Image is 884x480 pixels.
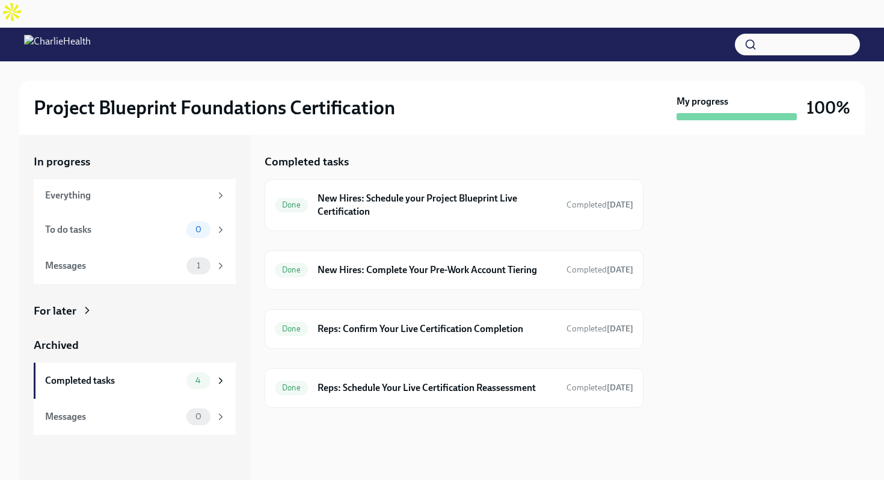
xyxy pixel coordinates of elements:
[188,412,209,421] span: 0
[34,248,236,284] a: Messages1
[318,192,557,218] h6: New Hires: Schedule your Project Blueprint Live Certification
[566,323,633,334] span: October 13th, 2025 15:42
[566,382,633,393] span: October 13th, 2025 15:41
[607,324,633,334] strong: [DATE]
[318,263,557,277] h6: New Hires: Complete Your Pre-Work Account Tiering
[806,97,850,118] h3: 100%
[189,261,207,270] span: 1
[607,200,633,210] strong: [DATE]
[566,324,633,334] span: Completed
[677,95,728,108] strong: My progress
[607,383,633,393] strong: [DATE]
[45,189,210,202] div: Everything
[566,383,633,393] span: Completed
[566,199,633,211] span: September 2nd, 2025 13:30
[318,322,557,336] h6: Reps: Confirm Your Live Certification Completion
[275,319,633,339] a: DoneReps: Confirm Your Live Certification CompletionCompleted[DATE]
[275,265,308,274] span: Done
[34,212,236,248] a: To do tasks0
[607,265,633,275] strong: [DATE]
[275,378,633,398] a: DoneReps: Schedule Your Live Certification ReassessmentCompleted[DATE]
[275,260,633,280] a: DoneNew Hires: Complete Your Pre-Work Account TieringCompleted[DATE]
[566,265,633,275] span: Completed
[45,374,182,387] div: Completed tasks
[34,179,236,212] a: Everything
[566,264,633,275] span: September 8th, 2025 13:00
[34,303,76,319] div: For later
[34,303,236,319] a: For later
[188,376,208,385] span: 4
[318,381,557,395] h6: Reps: Schedule Your Live Certification Reassessment
[265,154,349,170] h5: Completed tasks
[34,96,395,120] h2: Project Blueprint Foundations Certification
[275,189,633,221] a: DoneNew Hires: Schedule your Project Blueprint Live CertificationCompleted[DATE]
[45,410,182,423] div: Messages
[24,35,91,54] img: CharlieHealth
[566,200,633,210] span: Completed
[275,383,308,392] span: Done
[275,324,308,333] span: Done
[34,399,236,435] a: Messages0
[34,363,236,399] a: Completed tasks4
[275,200,308,209] span: Done
[188,225,209,234] span: 0
[34,337,236,353] a: Archived
[45,223,182,236] div: To do tasks
[45,259,182,272] div: Messages
[34,154,236,170] a: In progress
